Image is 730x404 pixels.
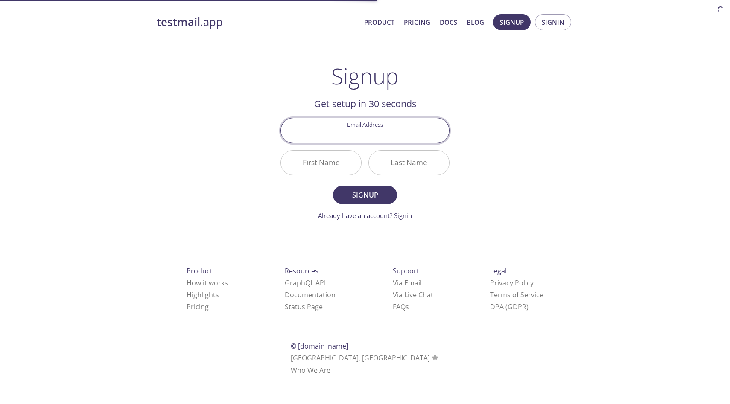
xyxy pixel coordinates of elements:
[285,278,326,288] a: GraphQL API
[490,290,543,299] a: Terms of Service
[157,15,357,29] a: testmail.app
[291,366,330,375] a: Who We Are
[393,278,422,288] a: Via Email
[490,302,529,311] a: DPA (GDPR)
[406,302,409,311] span: s
[157,15,200,29] strong: testmail
[291,341,348,351] span: © [DOMAIN_NAME]
[500,17,524,28] span: Signup
[187,278,228,288] a: How it works
[285,266,318,276] span: Resources
[393,290,433,299] a: Via Live Chat
[440,17,457,28] a: Docs
[333,186,397,204] button: Signup
[291,353,440,363] span: [GEOGRAPHIC_DATA], [GEOGRAPHIC_DATA]
[280,96,450,111] h2: Get setup in 30 seconds
[393,302,409,311] a: FAQ
[490,266,507,276] span: Legal
[285,290,336,299] a: Documentation
[187,266,213,276] span: Product
[187,302,209,311] a: Pricing
[285,302,323,311] a: Status Page
[364,17,394,28] a: Product
[542,17,564,28] span: Signin
[490,278,534,288] a: Privacy Policy
[393,266,419,276] span: Support
[404,17,430,28] a: Pricing
[342,189,388,201] span: Signup
[493,14,531,30] button: Signup
[535,14,571,30] button: Signin
[467,17,484,28] a: Blog
[318,211,412,220] a: Already have an account? Signin
[187,290,219,299] a: Highlights
[331,63,399,89] h1: Signup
